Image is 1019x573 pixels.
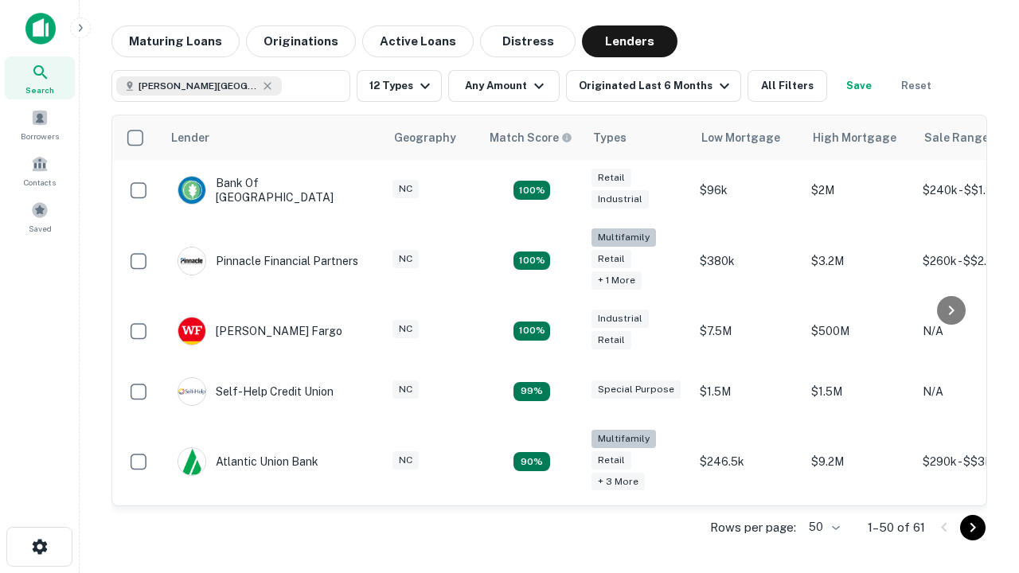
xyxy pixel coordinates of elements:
[392,250,419,268] div: NC
[480,115,584,160] th: Capitalize uses an advanced AI algorithm to match your search with the best lender. The match sco...
[591,190,649,209] div: Industrial
[392,380,419,399] div: NC
[392,180,419,198] div: NC
[5,57,75,99] a: Search
[591,430,656,448] div: Multifamily
[692,361,803,422] td: $1.5M
[591,271,642,290] div: + 1 more
[178,447,318,476] div: Atlantic Union Bank
[803,301,915,361] td: $500M
[692,160,803,220] td: $96k
[178,317,342,345] div: [PERSON_NAME] Fargo
[392,320,419,338] div: NC
[803,361,915,422] td: $1.5M
[802,516,842,539] div: 50
[25,13,56,45] img: capitalize-icon.png
[392,451,419,470] div: NC
[591,310,649,328] div: Industrial
[24,176,56,189] span: Contacts
[692,422,803,502] td: $246.5k
[5,103,75,146] a: Borrowers
[490,129,569,146] h6: Match Score
[385,115,480,160] th: Geography
[178,247,358,275] div: Pinnacle Financial Partners
[178,176,369,205] div: Bank Of [GEOGRAPHIC_DATA]
[513,452,550,471] div: Matching Properties: 10, hasApolloMatch: undefined
[582,25,677,57] button: Lenders
[162,115,385,160] th: Lender
[579,76,734,95] div: Originated Last 6 Months
[591,451,631,470] div: Retail
[591,331,631,349] div: Retail
[480,25,576,57] button: Distress
[701,128,780,147] div: Low Mortgage
[748,70,827,102] button: All Filters
[960,515,986,540] button: Go to next page
[591,169,631,187] div: Retail
[178,248,205,275] img: picture
[566,70,741,102] button: Originated Last 6 Months
[178,318,205,345] img: picture
[513,181,550,200] div: Matching Properties: 15, hasApolloMatch: undefined
[891,70,942,102] button: Reset
[692,220,803,301] td: $380k
[178,448,205,475] img: picture
[394,128,456,147] div: Geography
[803,422,915,502] td: $9.2M
[939,395,1019,471] iframe: Chat Widget
[692,301,803,361] td: $7.5M
[246,25,356,57] button: Originations
[584,115,692,160] th: Types
[593,128,627,147] div: Types
[834,70,884,102] button: Save your search to get updates of matches that match your search criteria.
[178,378,205,405] img: picture
[710,518,796,537] p: Rows per page:
[591,473,645,491] div: + 3 more
[357,70,442,102] button: 12 Types
[490,129,572,146] div: Capitalize uses an advanced AI algorithm to match your search with the best lender. The match sco...
[139,79,258,93] span: [PERSON_NAME][GEOGRAPHIC_DATA], [GEOGRAPHIC_DATA]
[513,382,550,401] div: Matching Properties: 11, hasApolloMatch: undefined
[29,222,52,235] span: Saved
[178,377,334,406] div: Self-help Credit Union
[362,25,474,57] button: Active Loans
[591,380,681,399] div: Special Purpose
[448,70,560,102] button: Any Amount
[803,160,915,220] td: $2M
[692,115,803,160] th: Low Mortgage
[5,195,75,238] a: Saved
[21,130,59,142] span: Borrowers
[111,25,240,57] button: Maturing Loans
[513,251,550,271] div: Matching Properties: 20, hasApolloMatch: undefined
[25,84,54,96] span: Search
[803,220,915,301] td: $3.2M
[868,518,925,537] p: 1–50 of 61
[5,149,75,192] a: Contacts
[171,128,209,147] div: Lender
[813,128,896,147] div: High Mortgage
[591,228,656,247] div: Multifamily
[591,250,631,268] div: Retail
[178,177,205,204] img: picture
[513,322,550,341] div: Matching Properties: 14, hasApolloMatch: undefined
[924,128,989,147] div: Sale Range
[803,115,915,160] th: High Mortgage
